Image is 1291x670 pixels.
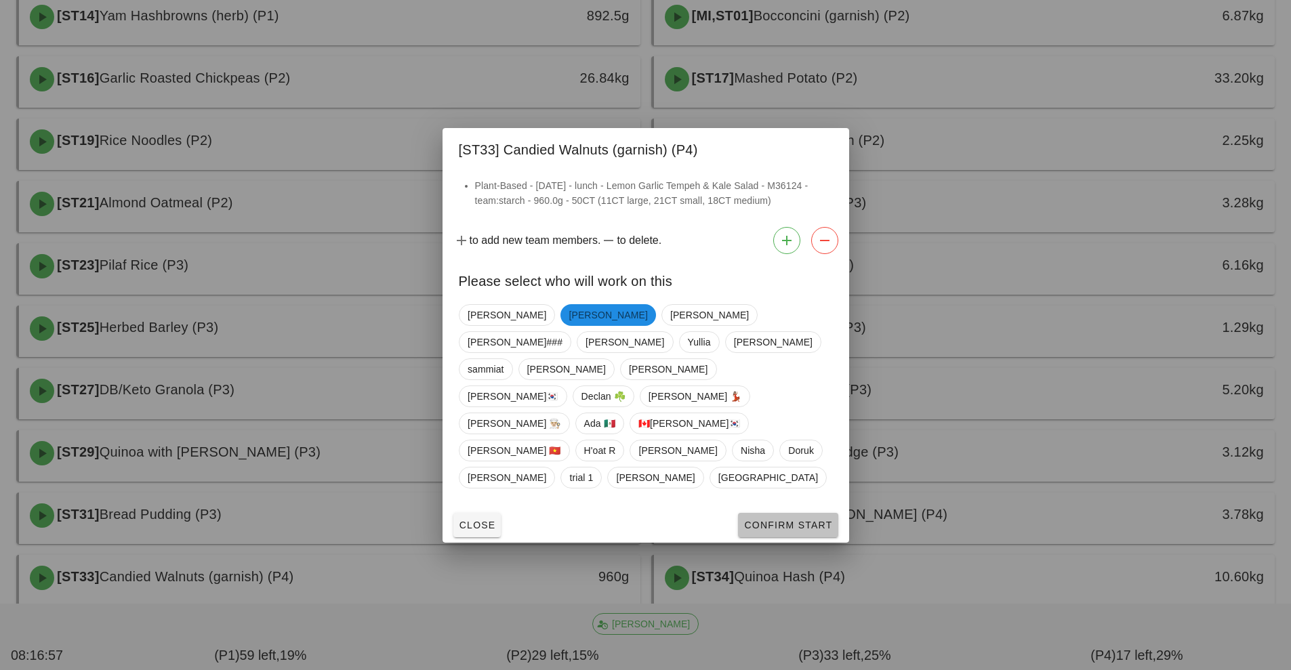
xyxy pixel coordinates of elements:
span: Declan ☘️ [581,386,625,406]
div: to add new team members. to delete. [443,222,849,259]
span: [PERSON_NAME] [629,359,708,379]
span: Nisha [740,440,764,461]
button: Confirm Start [738,513,838,537]
span: [PERSON_NAME] [569,304,647,326]
span: [PERSON_NAME] [586,332,664,352]
span: [PERSON_NAME] [527,359,605,379]
span: Ada 🇲🇽 [583,413,615,434]
span: Yullia [687,332,710,352]
span: [PERSON_NAME] [670,305,748,325]
div: Please select who will work on this [443,259,849,299]
span: Confirm Start [743,520,832,530]
span: 🇨🇦[PERSON_NAME]🇰🇷 [638,413,740,434]
li: Plant-Based - [DATE] - lunch - Lemon Garlic Tempeh & Kale Salad - M36124 - team:starch - 960.0g -... [475,178,833,208]
span: [PERSON_NAME] 🇻🇳 [468,440,561,461]
span: [PERSON_NAME] [616,467,695,488]
div: [ST33] Candied Walnuts (garnish) (P4) [443,128,849,167]
span: [PERSON_NAME]🇰🇷 [468,386,558,406]
span: Close [459,520,496,530]
span: Doruk [788,440,814,461]
span: [PERSON_NAME] 👨🏼‍🍳 [468,413,561,434]
span: [PERSON_NAME] [468,467,546,488]
span: [PERSON_NAME] [733,332,812,352]
span: sammiat [468,359,504,379]
span: [PERSON_NAME] [638,440,717,461]
button: Close [453,513,501,537]
span: [PERSON_NAME] [468,305,546,325]
span: [PERSON_NAME]### [468,332,562,352]
span: [PERSON_NAME] 💃🏽 [648,386,741,406]
span: trial 1 [569,467,593,488]
span: [GEOGRAPHIC_DATA] [718,467,817,488]
span: H'oat R [583,440,615,461]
